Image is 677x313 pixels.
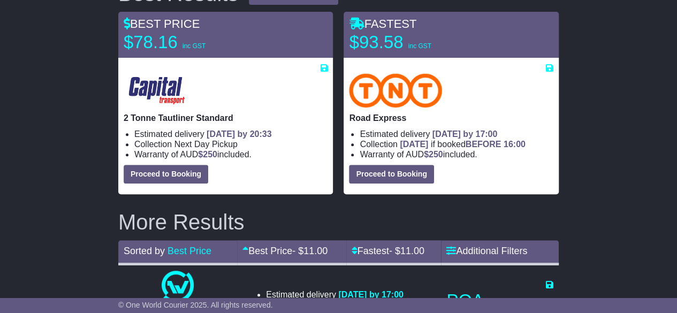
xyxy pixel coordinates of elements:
span: inc GST [182,42,206,50]
h2: More Results [118,210,559,234]
li: Estimated delivery [266,289,404,300]
span: [DATE] by 20:33 [207,129,272,139]
img: One World Courier: Same Day Nationwide(quotes take 0.5-1 hour) [162,271,194,303]
span: BEST PRICE [124,17,200,30]
a: Additional Filters [446,246,527,256]
span: © One World Courier 2025. All rights reserved. [118,301,273,309]
p: POA [446,290,553,311]
span: FASTEST [349,17,416,30]
p: 2 Tonne Tautliner Standard [124,113,328,123]
span: $ [424,150,443,159]
a: Best Price [168,246,211,256]
li: Estimated delivery [134,129,328,139]
li: Estimated delivery [360,129,553,139]
a: Fastest- $11.00 [352,246,424,256]
span: [DATE] [400,140,428,149]
img: CapitalTransport: 2 Tonne Tautliner Standard [124,73,191,108]
span: [DATE] by 17:00 [338,290,404,299]
span: BEFORE [466,140,501,149]
li: Collection [360,139,553,149]
span: inc GST [408,42,431,50]
span: 250 [429,150,443,159]
img: TNT Domestic: Road Express [349,73,442,108]
span: - $ [292,246,328,256]
span: $ [198,150,217,159]
span: - $ [389,246,424,256]
p: $78.16 [124,32,257,53]
span: if booked [400,140,525,149]
a: Best Price- $11.00 [242,246,328,256]
span: [DATE] by 17:00 [432,129,498,139]
span: 11.00 [400,246,424,256]
span: Next Day Pickup [174,140,238,149]
span: 250 [203,150,217,159]
span: 11.00 [303,246,328,256]
button: Proceed to Booking [124,165,208,184]
p: Road Express [349,113,553,123]
p: $93.58 [349,32,483,53]
li: Collection [134,139,328,149]
span: Sorted by [124,246,165,256]
li: Warranty of AUD included. [134,149,328,159]
li: Warranty of AUD included. [360,149,553,159]
button: Proceed to Booking [349,165,433,184]
span: 16:00 [504,140,526,149]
